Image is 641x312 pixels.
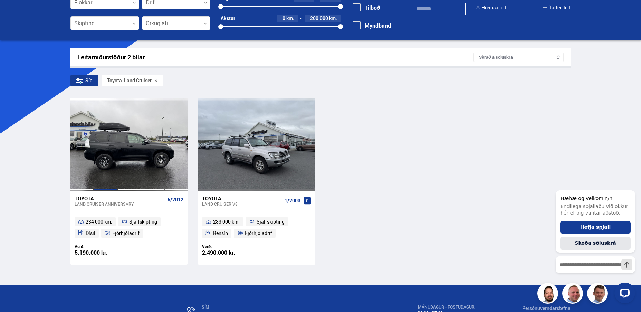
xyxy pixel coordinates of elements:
[202,250,257,256] div: 2.490.000 kr.
[202,195,281,201] div: Toyota
[107,78,122,83] div: Toyota
[285,198,300,204] span: 1/2003
[129,218,157,226] span: Sjálfskipting
[168,197,183,202] span: 5/2012
[75,244,129,249] div: Verð:
[473,53,564,62] div: Skráð á söluskrá
[257,218,285,226] span: Sjálfskipting
[198,191,315,265] a: Toyota Land Cruiser V8 1/2003 283 000 km. Sjálfskipting Bensín Fjórhjóladrif Verð: 2.490.000 kr.
[310,15,328,21] span: 200.000
[75,201,165,206] div: Land Cruiser ANNIVERSARY
[550,178,638,309] iframe: LiveChat chat widget
[522,305,571,311] a: Persónuverndarstefna
[75,250,129,256] div: 5.190.000 kr.
[202,244,257,249] div: Verð:
[543,5,571,10] button: Ítarleg leit
[353,22,391,29] label: Myndband
[107,78,152,83] span: Land Cruiser
[86,229,95,237] span: Dísil
[286,16,294,21] span: km.
[202,201,281,206] div: Land Cruiser V8
[75,195,165,201] div: Toyota
[213,229,228,237] span: Bensín
[70,75,98,86] div: Sía
[418,305,475,310] div: MÁNUDAGUR - FÖSTUDAGUR
[353,4,380,11] label: Tilboð
[283,15,285,21] span: 0
[86,218,112,226] span: 234 000 km.
[202,305,371,310] div: SÍMI
[329,16,337,21] span: km.
[538,284,559,305] img: nhp88E3Fdnt1Opn2.png
[245,229,272,237] span: Fjórhjóladrif
[476,5,506,10] button: Hreinsa leit
[112,229,140,237] span: Fjórhjóladrif
[213,218,240,226] span: 283 000 km.
[221,16,235,21] div: Akstur
[77,54,473,61] div: Leitarniðurstöður 2 bílar
[70,191,188,265] a: Toyota Land Cruiser ANNIVERSARY 5/2012 234 000 km. Sjálfskipting Dísil Fjórhjóladrif Verð: 5.190....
